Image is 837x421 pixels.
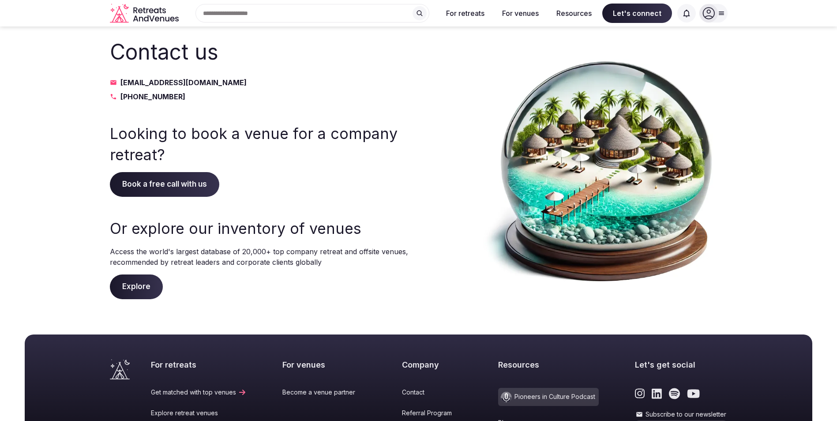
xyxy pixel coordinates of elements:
button: For venues [495,4,546,23]
h3: Looking to book a venue for a company retreat? [110,123,410,165]
p: Access the world's largest database of 20,000+ top company retreat and offsite venues, recommende... [110,246,410,267]
a: Pioneers in Culture Podcast [498,388,599,406]
svg: Retreats and Venues company logo [110,4,180,23]
h2: For retreats [151,359,247,370]
button: Resources [549,4,599,23]
span: Let's connect [602,4,672,23]
a: Explore retreat venues [151,409,247,417]
a: Contact [402,388,462,397]
h2: Contact us [110,37,410,67]
h2: Resources [498,359,599,370]
span: Explore [110,274,163,299]
span: Book a free call with us [110,172,219,197]
h2: For venues [282,359,366,370]
a: Link to the retreats and venues Instagram page [635,388,645,399]
a: Visit the homepage [110,4,180,23]
h2: Let's get social [635,359,728,370]
a: Link to the retreats and venues LinkedIn page [652,388,662,399]
button: For retreats [439,4,492,23]
a: Link to the retreats and venues Youtube page [687,388,700,399]
a: Explore [110,282,163,291]
a: Book a free call with us [110,180,219,188]
a: Referral Program [402,409,462,417]
img: Contact us [480,37,728,299]
a: Become a venue partner [282,388,366,397]
h3: Or explore our inventory of venues [110,218,410,239]
a: [EMAIL_ADDRESS][DOMAIN_NAME] [110,77,410,88]
a: Link to the retreats and venues Spotify page [669,388,680,399]
h2: Company [402,359,462,370]
a: Get matched with top venues [151,388,247,397]
label: Subscribe to our newsletter [635,410,728,419]
a: Visit the homepage [110,359,130,380]
a: [PHONE_NUMBER] [110,91,410,102]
